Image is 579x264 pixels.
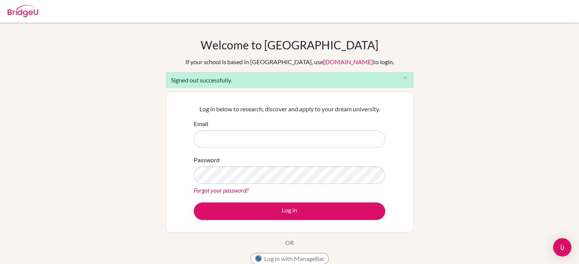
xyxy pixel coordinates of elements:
[323,58,373,65] a: [DOMAIN_NAME]
[166,72,413,88] div: Signed out successfully.
[194,155,220,164] label: Password
[285,238,294,247] p: OR
[402,75,408,81] i: close
[194,104,385,114] p: Log in below to research, discover and apply to your dream university.
[194,202,385,220] button: Log in
[553,238,571,256] div: Open Intercom Messenger
[201,38,378,52] h1: Welcome to [GEOGRAPHIC_DATA]
[398,73,413,84] button: Close
[8,5,38,17] img: Bridge-U
[185,57,394,66] div: If your school is based in [GEOGRAPHIC_DATA], use to login.
[194,187,249,194] a: Forgot your password?
[194,119,208,128] label: Email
